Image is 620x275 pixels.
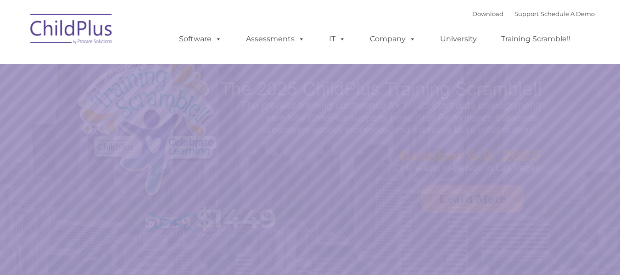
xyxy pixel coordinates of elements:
font: | [472,10,595,17]
a: Assessments [237,30,314,48]
a: IT [320,30,355,48]
a: University [431,30,486,48]
img: ChildPlus by Procare Solutions [26,7,117,53]
a: Download [472,10,503,17]
a: Training Scramble!! [492,30,580,48]
a: Support [514,10,539,17]
a: Learn More [421,185,524,213]
a: Company [361,30,425,48]
a: Software [170,30,231,48]
a: Schedule A Demo [541,10,595,17]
